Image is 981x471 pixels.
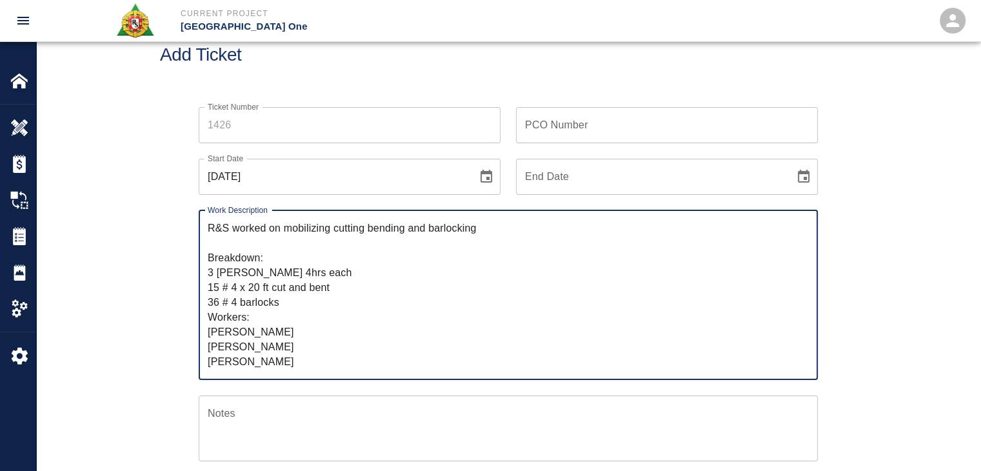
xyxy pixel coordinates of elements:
[181,19,560,34] p: [GEOGRAPHIC_DATA] One
[199,159,468,195] input: mm/dd/yyyy
[8,5,39,36] button: open drawer
[208,221,809,369] textarea: R&S worked on mobilizing cutting bending and barlocking Breakdown: 3 [PERSON_NAME] 4hrs each 15 #...
[208,101,259,112] label: Ticket Number
[115,3,155,39] img: Roger & Sons Concrete
[473,164,499,190] button: Choose date, selected date is Oct 7, 2025
[516,159,786,195] input: mm/dd/yyyy
[160,45,857,66] h1: Add Ticket
[791,164,817,190] button: Choose date
[208,153,243,164] label: Start Date
[199,107,500,143] input: 1426
[181,8,560,19] p: Current Project
[917,409,981,471] iframe: Chat Widget
[208,205,268,215] label: Work Description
